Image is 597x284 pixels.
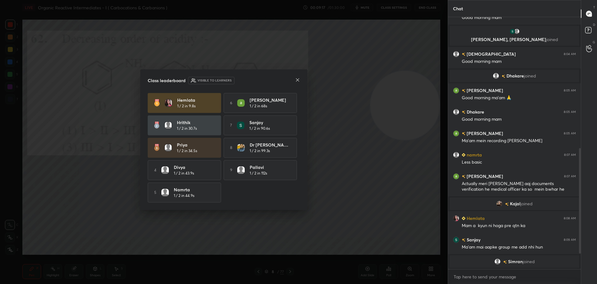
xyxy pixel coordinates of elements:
[230,167,232,173] h5: 9
[546,36,558,42] span: joined
[462,244,576,250] div: Ma'am mai aapke group me add nhi hun
[564,110,576,114] div: 8:05 AM
[462,58,576,65] div: Good morning mam
[177,97,216,103] h4: Hemlata
[250,103,267,109] h5: 1 / 2 in 68s
[250,164,288,170] h4: Pallavi
[462,95,576,101] div: Good morning ma'am 🙏
[505,203,509,206] img: no-rating-badge.077c3623.svg
[237,144,245,151] img: 3
[230,145,232,151] h5: 8
[250,170,267,176] h5: 1 / 2 in 112s
[465,215,485,221] h6: Hemlata
[507,73,524,78] span: Dhakare
[237,166,245,174] img: default.png
[494,258,501,265] img: default.png
[453,237,459,243] img: 3
[249,119,288,126] h4: Sanjay
[503,260,507,264] img: no-rating-badge.077c3623.svg
[593,40,595,44] p: G
[465,236,480,243] h6: Sanjay
[465,130,503,137] h6: [PERSON_NAME]
[453,37,576,42] p: [PERSON_NAME], [PERSON_NAME]
[453,130,459,137] img: 5b4346759121459092d585ae8ee704c0.67735597_3
[523,259,535,264] span: joined
[493,73,499,79] img: default.png
[514,28,520,35] img: default.png
[453,173,459,179] img: 5b4346759121459092d585ae8ee704c0.67735597_3
[154,122,160,129] img: rank-2.3a33aca6.svg
[249,126,270,131] h5: 1 / 2 in 90.6s
[564,52,576,56] div: 8:04 AM
[564,153,576,157] div: 8:07 AM
[197,78,232,83] h6: Visible to learners
[465,51,516,57] h6: [DEMOGRAPHIC_DATA]
[154,144,160,151] img: rank-3.169bc593.svg
[496,201,502,207] img: b33df2bf333f4e8f9a626b00bddd34f6.jpg
[462,159,576,165] div: Less basic
[465,151,482,158] h6: namrta
[593,5,595,10] p: T
[462,110,465,114] img: no-rating-badge.077c3623.svg
[161,166,169,174] img: default.png
[564,216,576,220] div: 8:08 AM
[465,109,484,115] h6: Dhakare
[462,89,465,92] img: no-rating-badge.077c3623.svg
[174,186,212,193] h4: namrta
[177,103,196,109] h5: 1 / 2 in 9.8s
[462,238,465,242] img: no-rating-badge.077c3623.svg
[165,99,172,107] img: ce0426a169864446bd6853749d8f354f.jpg
[462,138,576,144] div: Ma'am mein recording [PERSON_NAME]
[164,122,172,129] img: default.png
[453,109,459,115] img: default.png
[237,122,244,129] img: 3
[453,215,459,221] img: ce0426a169864446bd6853749d8f354f.jpg
[164,144,172,151] img: default.png
[564,238,576,242] div: 8:09 AM
[462,175,465,178] img: no-rating-badge.077c3623.svg
[250,97,288,103] h4: [PERSON_NAME]
[177,119,215,126] h4: Hrithik
[502,75,505,78] img: no-rating-badge.077c3623.svg
[462,132,465,135] img: no-rating-badge.077c3623.svg
[177,126,197,131] h5: 1 / 2 in 30.7s
[462,216,465,220] img: Learner_Badge_beginner_1_8b307cf2a0.svg
[250,142,288,148] h4: Dr [PERSON_NAME]...
[510,201,521,206] span: Kajal
[462,116,576,123] div: Good morning mam
[250,148,270,154] h5: 1 / 2 in 99.3s
[453,51,459,57] img: default.png
[521,201,533,206] span: joined
[462,15,576,21] div: Good morning mam
[448,0,468,17] p: Chat
[593,22,595,27] p: D
[462,181,576,193] div: Actually meri [PERSON_NAME] aaj documents verification he medical officer ka so mein bwhar he
[237,99,245,107] img: 5b4346759121459092d585ae8ee704c0.67735597_3
[564,175,576,178] div: 8:07 AM
[448,17,581,269] div: grid
[564,89,576,92] div: 8:05 AM
[465,87,503,94] h6: [PERSON_NAME]
[154,190,156,195] h5: 5
[161,189,169,196] img: default.png
[177,142,215,148] h4: priya
[174,164,212,170] h4: Divya
[174,170,194,176] h5: 1 / 2 in 43.9s
[564,132,576,135] div: 8:05 AM
[453,87,459,94] img: 5b4346759121459092d585ae8ee704c0.67735597_3
[154,167,156,173] h5: 4
[154,99,160,107] img: rank-1.ed6cb560.svg
[465,173,503,179] h6: [PERSON_NAME]
[453,152,459,158] img: default.png
[462,223,576,229] div: Mam a kyun ni hoga pre qtn ka
[230,100,232,106] h5: 6
[524,73,536,78] span: joined
[230,123,232,128] h5: 7
[148,77,186,84] h4: Class leaderboard
[508,259,523,264] span: Simran
[177,148,197,154] h5: 1 / 2 in 34.5s
[462,53,465,56] img: no-rating-badge.077c3623.svg
[509,28,516,35] img: 3
[462,153,465,157] img: Learner_Badge_beginner_1_8b307cf2a0.svg
[174,193,194,198] h5: 1 / 2 in 44.9s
